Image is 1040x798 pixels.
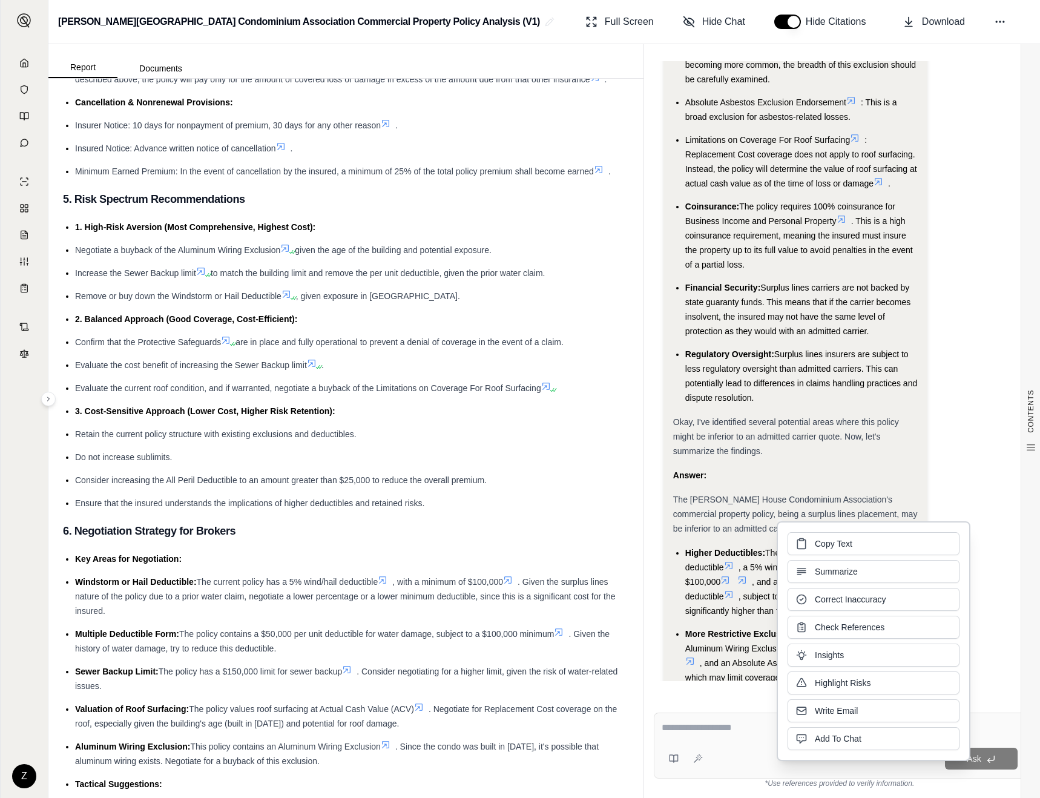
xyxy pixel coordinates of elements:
[41,392,56,406] button: Expand sidebar
[685,283,910,336] span: Surplus lines carriers are not backed by state guaranty funds. This means that if the carrier bec...
[75,742,190,751] span: Aluminum Wiring Exclusion:
[888,179,890,188] span: .
[685,97,897,122] span: : This is a broad exclusion for asbestos-related losses.
[75,314,297,324] span: 2. Balanced Approach (Good Coverage, Cost-Efficient):
[685,548,890,572] span: The policy has a $25,000 all-peril deductible
[58,11,540,33] h2: [PERSON_NAME][GEOGRAPHIC_DATA] Condominium Association Commercial Property Policy Analysis (V1)
[788,560,959,583] button: Summarize
[63,188,629,210] h3: 5. Risk Spectrum Recommendations
[8,170,41,194] a: Single Policy
[967,754,981,763] span: Ask
[898,10,970,34] button: Download
[75,268,196,278] span: Increase the Sewer Backup limit
[392,577,503,587] span: , with a minimum of $100,000
[788,532,959,555] button: Copy Text
[685,216,913,269] span: . This is a high coinsurance requirement, meaning the insured must insure the property up to its ...
[75,222,315,232] span: 1. High-Risk Aversion (Most Comprehensive, Highest Cost):
[788,699,959,722] button: Write Email
[815,538,852,550] span: Copy Text
[8,51,41,75] a: Home
[815,593,886,605] span: Correct Inaccuracy
[8,341,41,366] a: Legal Search Engine
[700,658,894,668] span: , and an Absolute Asbestos Exclusion Endorsement
[673,495,918,533] span: The [PERSON_NAME] House Condominium Association's commercial property policy, being a surplus lin...
[685,629,801,639] span: More Restrictive Exclusions:
[75,577,616,616] span: . Given the surplus lines nature of the policy due to a prior water claim, negotiate a lower perc...
[75,45,626,84] span: . If other insurance exists subject to the same plan, terms, conditions and provisions, the polic...
[291,143,293,153] span: .
[605,15,654,29] span: Full Screen
[8,249,41,274] a: Custom Report
[8,315,41,339] a: Contract Analysis
[75,383,541,393] span: Evaluate the current roof condition, and if warranted, negotiate a buyback of the Limitations on ...
[685,349,917,403] span: Surplus lines insurers are subject to less regulatory oversight than admitted carriers. This can ...
[608,167,611,176] span: .
[815,621,884,633] span: Check References
[395,120,398,130] span: .
[702,15,745,29] span: Hide Chat
[75,779,162,789] span: Tactical Suggestions:
[48,58,117,78] button: Report
[17,13,31,28] img: Expand sidebar
[75,577,197,587] span: Windstorm or Hail Deductible:
[75,337,221,347] span: Confirm that the Protective Safeguards
[8,104,41,128] a: Prompt Library
[945,748,1018,770] button: Ask
[8,223,41,247] a: Claim Coverage
[815,733,861,745] span: Add To Chat
[75,429,357,439] span: Retain the current policy structure with existing exclusions and deductibles.
[75,245,280,255] span: Negotiate a buyback of the Aluminum Wiring Exclusion
[12,8,36,33] button: Expand sidebar
[673,417,899,456] span: Okay, I've identified several potential areas where this policy might be inferior to an admitted ...
[922,15,965,29] span: Download
[815,649,844,661] span: Insights
[75,667,159,676] span: Sewer Backup Limit:
[815,705,858,717] span: Write Email
[673,470,706,480] strong: Answer:
[75,452,172,462] span: Do not increase sublimits.
[75,704,189,714] span: Valuation of Roof Surfacing:
[190,742,380,751] span: This policy contains an Aluminum Wiring Exclusion
[75,498,424,508] span: Ensure that the insured understands the implications of higher deductibles and retained risks.
[788,671,959,694] button: Highlight Risks
[581,10,659,34] button: Full Screen
[75,167,594,176] span: Minimum Earned Premium: In the event of cancellation by the insured, a minimum of 25% of the tota...
[75,475,487,485] span: Consider increasing the All Peril Deductible to an amount greater than $25,000 to reduce the over...
[197,577,378,587] span: The current policy has a 5% wind/hail deductible
[788,588,959,611] button: Correct Inaccuracy
[117,59,204,78] button: Documents
[8,77,41,102] a: Documents Vault
[685,658,918,697] span: , which may limit coverage compared to admitted policies. Also, Replacement Cost coverage does no...
[685,629,885,653] span: The policy includes an Aluminum Wiring Exclusion
[685,349,774,359] span: Regulatory Oversight:
[815,677,871,689] span: Highlight Risks
[678,10,750,34] button: Hide Chat
[75,406,335,416] span: 3. Cost-Sensitive Approach (Lower Cost, Higher Risk Retention):
[815,566,858,578] span: Summarize
[685,202,895,226] span: The policy requires 100% coinsurance for Business Income and Personal Property
[63,520,629,542] h3: 6. Negotiation Strategy for Brokers
[75,143,276,153] span: Insured Notice: Advance written notice of cancellation
[8,196,41,220] a: Policy Comparisons
[75,629,179,639] span: Multiple Deductible Form:
[685,548,765,558] span: Higher Deductibles:
[685,283,760,292] span: Financial Security:
[235,337,564,347] span: are in place and fully operational to prevent a denial of coverage in the event of a claim.
[296,291,460,301] span: , given exposure in [GEOGRAPHIC_DATA].
[806,15,874,29] span: Hide Citations
[788,727,959,750] button: Add To Chat
[75,97,233,107] span: Cancellation & Nonrenewal Provisions:
[654,779,1025,788] div: *Use references provided to verify information.
[685,135,917,188] span: : Replacement Cost coverage does not apply to roof surfacing. Instead, the policy will determine ...
[295,245,492,255] span: given the age of the building and potential exposure.
[685,135,850,145] span: Limitations on Coverage For Roof Surfacing
[8,131,41,155] a: Chat
[685,202,739,211] span: Coinsurance:
[75,360,307,370] span: Evaluate the cost benefit of increasing the Sewer Backup limit
[321,360,324,370] span: .
[159,667,343,676] span: The policy has a $150,000 limit for sewer backup
[1026,390,1036,433] span: CONTENTS
[685,97,846,107] span: Absolute Asbestos Exclusion Endorsement
[8,276,41,300] a: Coverage Table
[179,629,554,639] span: The policy contains a $50,000 per unit deductible for water damage, subject to a $100,000 minimum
